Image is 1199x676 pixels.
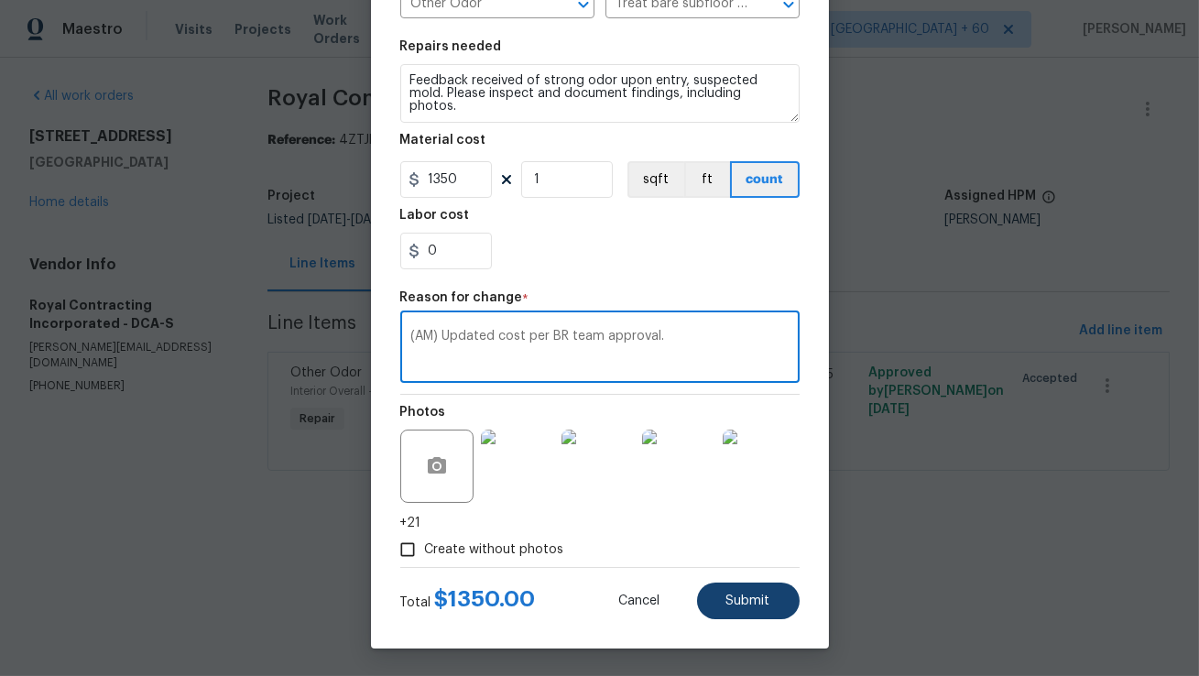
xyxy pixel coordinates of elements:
h5: Photos [400,406,446,419]
button: ft [684,161,730,198]
button: sqft [627,161,684,198]
span: Submit [726,594,770,608]
h5: Reason for change [400,291,523,304]
button: Cancel [590,583,690,619]
span: Create without photos [425,540,564,560]
button: count [730,161,800,198]
span: Cancel [619,594,660,608]
span: $ 1350.00 [435,588,536,610]
textarea: (AM) Updated cost per BR team approval. [411,330,789,368]
span: +21 [400,514,421,532]
h5: Repairs needed [400,40,502,53]
div: Total [400,590,536,612]
textarea: Feedback received of strong odor upon entry, suspected mold. Please inspect and document findings... [400,64,800,123]
h5: Labor cost [400,209,470,222]
h5: Material cost [400,134,486,147]
button: Submit [697,583,800,619]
